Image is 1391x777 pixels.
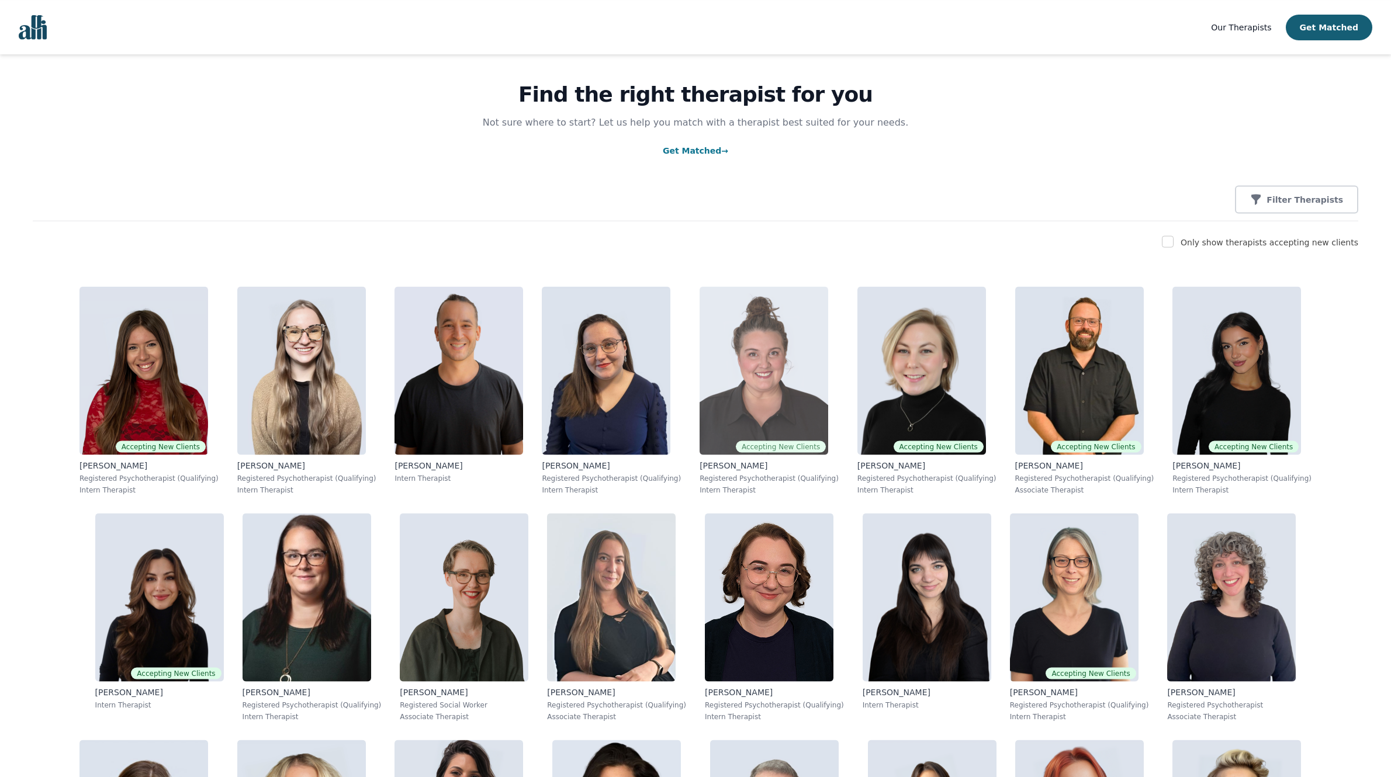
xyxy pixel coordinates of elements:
p: [PERSON_NAME] [863,686,991,698]
a: Alyssa_TweedieAccepting New Clients[PERSON_NAME]Registered Psychotherapist (Qualifying)Intern The... [1163,277,1321,504]
p: Intern Therapist [237,485,376,494]
p: Registered Psychotherapist (Qualifying) [857,473,996,483]
img: Vanessa_McCulloch [542,286,670,455]
img: Jordan_Nardone [1167,513,1296,681]
p: [PERSON_NAME] [1015,459,1154,471]
p: [PERSON_NAME] [1172,459,1312,471]
p: Filter Therapists [1267,193,1343,205]
p: Intern Therapist [95,700,224,709]
img: Josh_Cadieux [1015,286,1144,455]
p: Intern Therapist [1010,712,1149,721]
p: Registered Psychotherapist (Qualifying) [542,473,681,483]
img: Shannon_Vokes [547,513,676,681]
span: Accepting New Clients [736,440,826,452]
p: [PERSON_NAME] [857,459,996,471]
p: Intern Therapist [395,473,523,483]
a: Our Therapists [1211,20,1271,34]
p: Intern Therapist [700,485,839,494]
p: Intern Therapist [542,485,681,494]
p: Registered Psychotherapist (Qualifying) [79,473,219,483]
a: Josh_CadieuxAccepting New Clients[PERSON_NAME]Registered Psychotherapist (Qualifying)Associate Th... [1006,277,1164,504]
img: Christina_Johnson [863,513,991,681]
p: [PERSON_NAME] [700,459,839,471]
p: [PERSON_NAME] [395,459,523,471]
p: [PERSON_NAME] [1167,686,1296,698]
span: Accepting New Clients [1209,440,1299,452]
span: Our Therapists [1211,22,1271,32]
p: Associate Therapist [547,712,686,721]
img: Janelle_Rushton [700,286,828,455]
img: Kavon_Banejad [395,286,523,455]
p: Intern Therapist [79,485,219,494]
a: Jordan_Nardone[PERSON_NAME]Registered PsychotherapistAssociate Therapist [1158,504,1305,730]
img: Andrea_Nordby [243,513,371,681]
p: [PERSON_NAME] [705,686,844,698]
img: Jocelyn_Crawford [857,286,986,455]
p: Registered Psychotherapist (Qualifying) [547,700,686,709]
p: Registered Psychotherapist (Qualifying) [705,700,844,709]
span: Accepting New Clients [1051,440,1141,452]
a: Kavon_Banejad[PERSON_NAME]Intern Therapist [385,277,532,504]
a: Meghan_DudleyAccepting New Clients[PERSON_NAME]Registered Psychotherapist (Qualifying)Intern Ther... [1001,504,1158,730]
img: Saba_Salemi [95,513,224,681]
img: alli logo [19,15,47,39]
p: Intern Therapist [705,712,844,721]
button: Filter Therapists [1235,185,1358,213]
a: Jocelyn_CrawfordAccepting New Clients[PERSON_NAME]Registered Psychotherapist (Qualifying)Intern T... [848,277,1006,504]
p: Intern Therapist [243,712,382,721]
a: Andrea_Nordby[PERSON_NAME]Registered Psychotherapist (Qualifying)Intern Therapist [233,504,391,730]
img: Rose_Willow [705,513,833,681]
img: Alisha_Levine [79,286,208,455]
a: Rose_Willow[PERSON_NAME]Registered Psychotherapist (Qualifying)Intern Therapist [695,504,853,730]
a: Christina_Johnson[PERSON_NAME]Intern Therapist [853,504,1001,730]
p: Registered Psychotherapist (Qualifying) [1172,473,1312,483]
p: [PERSON_NAME] [95,686,224,698]
p: [PERSON_NAME] [237,459,376,471]
p: Intern Therapist [863,700,991,709]
a: Get Matched [663,145,728,155]
a: Alisha_LevineAccepting New Clients[PERSON_NAME]Registered Psychotherapist (Qualifying)Intern Ther... [70,277,228,504]
img: Meghan_Dudley [1010,513,1139,681]
p: Registered Psychotherapist (Qualifying) [1010,700,1149,709]
p: Associate Therapist [1167,712,1296,721]
span: Accepting New Clients [1046,667,1136,679]
label: Only show therapists accepting new clients [1181,237,1358,247]
p: [PERSON_NAME] [542,459,681,471]
p: Registered Psychotherapist (Qualifying) [237,473,376,483]
p: Not sure where to start? Let us help you match with a therapist best suited for your needs. [471,115,920,129]
p: [PERSON_NAME] [1010,686,1149,698]
p: [PERSON_NAME] [400,686,528,698]
span: Accepting New Clients [894,440,984,452]
p: Intern Therapist [1172,485,1312,494]
span: Accepting New Clients [116,440,206,452]
p: Registered Psychotherapist (Qualifying) [1015,473,1154,483]
span: → [721,145,728,155]
h1: Find the right therapist for you [33,82,1358,106]
a: Saba_SalemiAccepting New Clients[PERSON_NAME]Intern Therapist [86,504,233,730]
p: [PERSON_NAME] [243,686,382,698]
p: [PERSON_NAME] [547,686,686,698]
a: Vanessa_McCulloch[PERSON_NAME]Registered Psychotherapist (Qualifying)Intern Therapist [532,277,690,504]
a: Claire_Cummings[PERSON_NAME]Registered Social WorkerAssociate Therapist [390,504,538,730]
p: Registered Psychotherapist (Qualifying) [243,700,382,709]
a: Janelle_RushtonAccepting New Clients[PERSON_NAME]Registered Psychotherapist (Qualifying)Intern Th... [690,277,848,504]
p: Registered Social Worker [400,700,528,709]
img: Alyssa_Tweedie [1172,286,1301,455]
span: Accepting New Clients [131,667,221,679]
img: Faith_Woodley [237,286,366,455]
a: Shannon_Vokes[PERSON_NAME]Registered Psychotherapist (Qualifying)Associate Therapist [538,504,695,730]
p: Intern Therapist [857,485,996,494]
p: [PERSON_NAME] [79,459,219,471]
p: Registered Psychotherapist (Qualifying) [700,473,839,483]
a: Faith_Woodley[PERSON_NAME]Registered Psychotherapist (Qualifying)Intern Therapist [228,277,386,504]
p: Registered Psychotherapist [1167,700,1296,709]
img: Claire_Cummings [400,513,528,681]
p: Associate Therapist [1015,485,1154,494]
button: Get Matched [1286,14,1372,40]
p: Associate Therapist [400,712,528,721]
